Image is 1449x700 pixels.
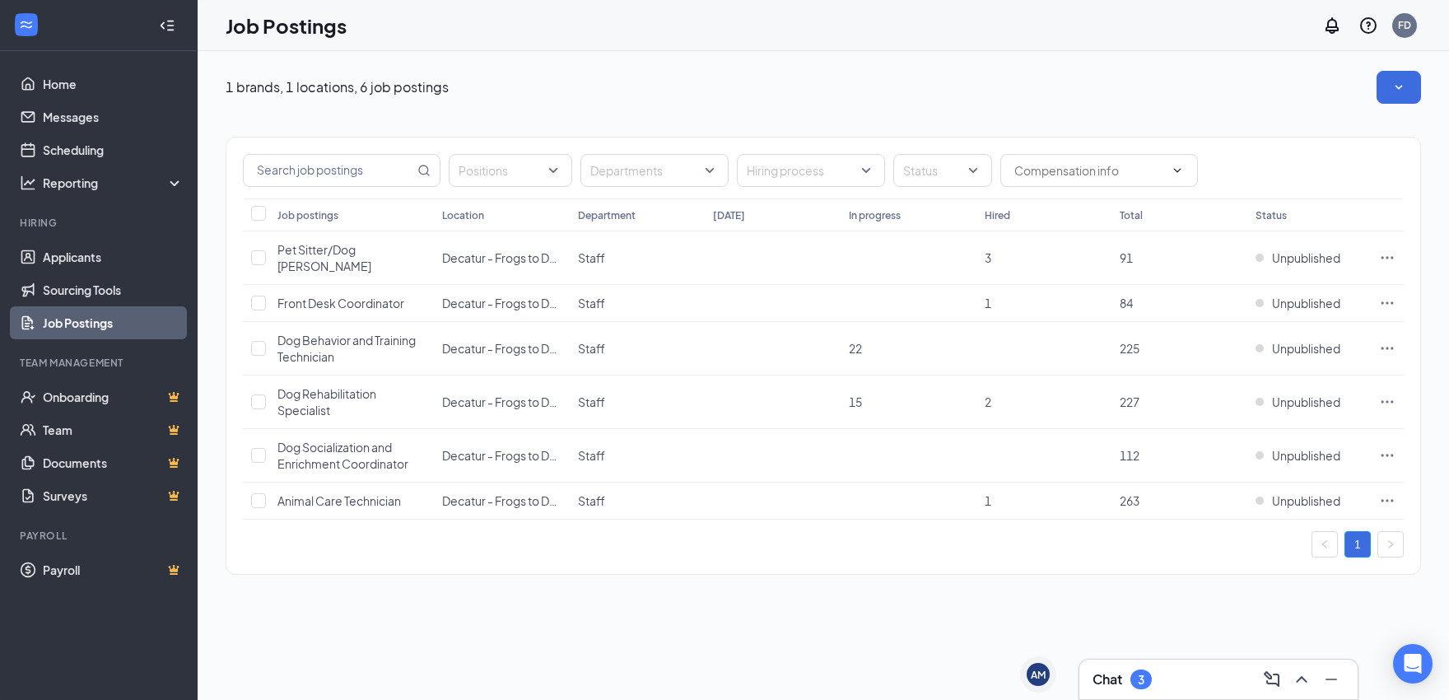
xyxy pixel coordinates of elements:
div: Hiring [20,216,180,230]
td: Staff [570,322,706,376]
a: Job Postings [43,306,184,339]
span: Decatur - Frogs to Dogs [442,250,570,265]
td: Decatur - Frogs to Dogs [434,483,570,520]
td: Staff [570,483,706,520]
span: Unpublished [1272,250,1340,266]
span: 2 [985,394,991,409]
a: Scheduling [43,133,184,166]
svg: Ellipses [1379,250,1395,266]
a: DocumentsCrown [43,446,184,479]
span: Unpublished [1272,447,1340,464]
span: Unpublished [1272,295,1340,311]
span: 112 [1120,448,1139,463]
button: Minimize [1318,666,1344,693]
span: Staff [578,493,605,508]
span: Staff [578,296,605,310]
th: In progress [841,198,976,231]
span: Decatur - Frogs to Dogs [442,296,570,310]
li: Next Page [1377,531,1404,558]
span: Dog Socialization and Enrichment Coordinator [277,440,408,471]
span: 84 [1120,296,1133,310]
span: Decatur - Frogs to Dogs [442,394,570,409]
span: Staff [578,250,605,265]
td: Decatur - Frogs to Dogs [434,285,570,322]
td: Staff [570,285,706,322]
svg: Ellipses [1379,295,1395,311]
td: Staff [570,429,706,483]
a: SurveysCrown [43,479,184,512]
input: Search job postings [244,155,414,186]
span: Unpublished [1272,394,1340,410]
th: Total [1111,198,1247,231]
div: FD [1398,18,1411,32]
a: PayrollCrown [43,553,184,586]
span: Decatur - Frogs to Dogs [442,493,570,508]
svg: Ellipses [1379,447,1395,464]
span: right [1386,539,1395,549]
button: ComposeMessage [1259,666,1285,693]
div: Job postings [277,208,338,222]
th: [DATE] [705,198,841,231]
p: 1 brands, 1 locations, 6 job postings [226,78,449,96]
li: Previous Page [1312,531,1338,558]
span: 22 [849,341,862,356]
a: Applicants [43,240,184,273]
button: SmallChevronDown [1377,71,1421,104]
span: Unpublished [1272,340,1340,357]
span: 1 [985,493,991,508]
span: Pet Sitter/Dog [PERSON_NAME] [277,242,371,273]
h1: Job Postings [226,12,347,40]
div: Department [578,208,636,222]
svg: Ellipses [1379,394,1395,410]
td: Decatur - Frogs to Dogs [434,231,570,285]
svg: ChevronUp [1292,670,1312,689]
span: left [1320,539,1330,549]
span: Staff [578,394,605,409]
svg: Ellipses [1379,492,1395,509]
span: 227 [1120,394,1139,409]
span: Decatur - Frogs to Dogs [442,341,570,356]
td: Staff [570,376,706,429]
span: Front Desk Coordinator [277,296,404,310]
span: Staff [578,341,605,356]
span: Dog Rehabilitation Specialist [277,386,376,418]
li: 1 [1344,531,1371,558]
button: left [1312,531,1338,558]
svg: ChevronDown [1171,164,1184,177]
td: Decatur - Frogs to Dogs [434,322,570,376]
span: Unpublished [1272,492,1340,509]
div: Location [442,208,484,222]
div: Team Management [20,356,180,370]
input: Compensation info [1014,161,1164,180]
td: Decatur - Frogs to Dogs [434,429,570,483]
span: 1 [985,296,991,310]
svg: Collapse [159,17,175,34]
div: Open Intercom Messenger [1393,644,1433,684]
span: Decatur - Frogs to Dogs [442,448,570,463]
div: AM [1031,668,1046,682]
th: Status [1247,198,1371,231]
button: ChevronUp [1288,666,1315,693]
svg: Ellipses [1379,340,1395,357]
span: Animal Care Technician [277,493,401,508]
a: Sourcing Tools [43,273,184,306]
span: 91 [1120,250,1133,265]
svg: WorkstreamLogo [18,16,35,33]
svg: SmallChevronDown [1391,79,1407,96]
a: TeamCrown [43,413,184,446]
svg: Minimize [1321,670,1341,689]
span: 15 [849,394,862,409]
td: Decatur - Frogs to Dogs [434,376,570,429]
span: 263 [1120,493,1139,508]
svg: QuestionInfo [1358,16,1378,35]
button: right [1377,531,1404,558]
svg: Notifications [1322,16,1342,35]
a: OnboardingCrown [43,380,184,413]
span: Dog Behavior and Training Technician [277,333,416,364]
span: Staff [578,448,605,463]
svg: ComposeMessage [1262,670,1282,689]
span: 225 [1120,341,1139,356]
svg: MagnifyingGlass [417,164,431,177]
div: Payroll [20,529,180,543]
td: Staff [570,231,706,285]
